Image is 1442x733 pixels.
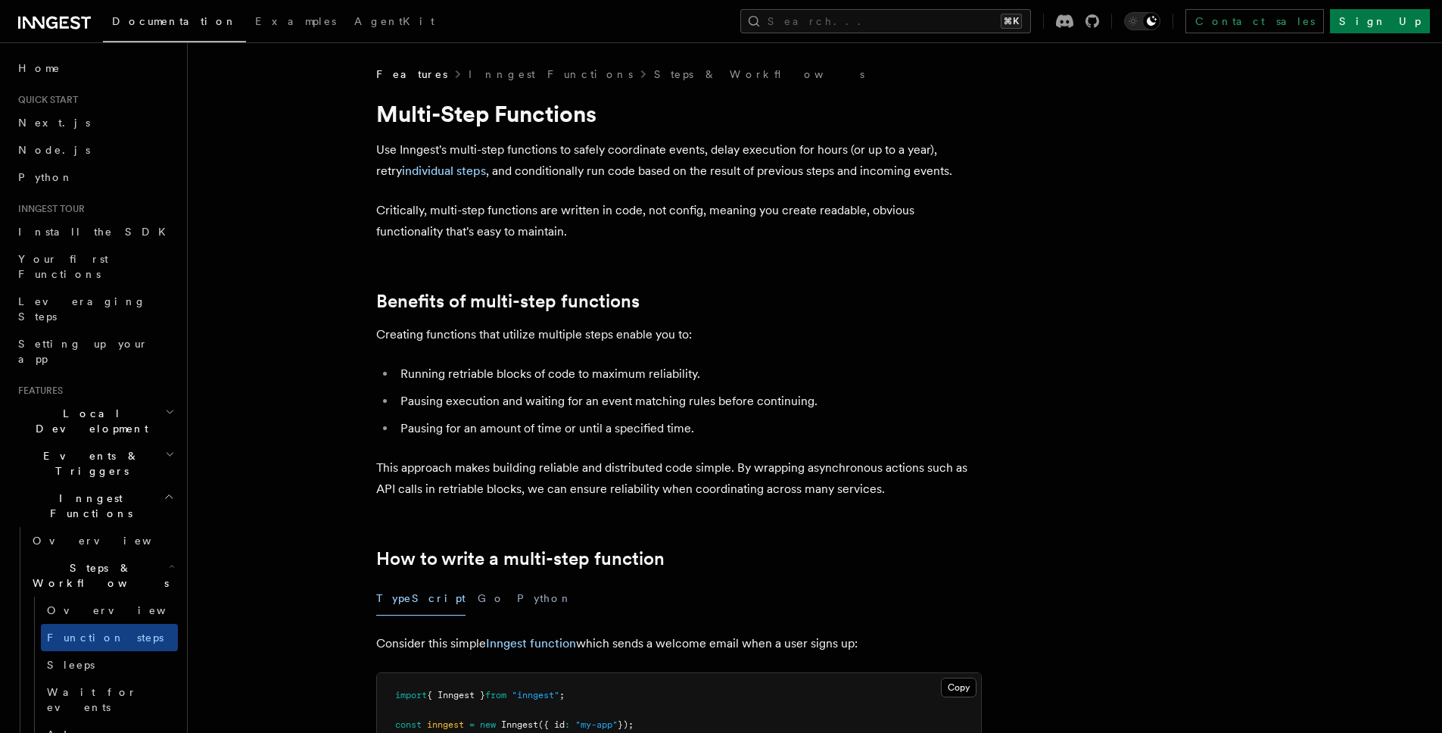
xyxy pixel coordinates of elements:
[12,400,178,442] button: Local Development
[12,442,178,485] button: Events & Triggers
[376,139,982,182] p: Use Inngest's multi-step functions to safely coordinate events, delay execution for hours (or up ...
[12,136,178,164] a: Node.js
[47,604,203,616] span: Overview
[255,15,336,27] span: Examples
[18,226,175,238] span: Install the SDK
[18,144,90,156] span: Node.js
[376,200,982,242] p: Critically, multi-step functions are written in code, not config, meaning you create readable, ob...
[575,719,618,730] span: "my-app"
[12,55,178,82] a: Home
[654,67,864,82] a: Steps & Workflows
[12,245,178,288] a: Your first Functions
[486,636,576,650] a: Inngest function
[26,554,178,597] button: Steps & Workflows
[565,719,570,730] span: :
[469,67,633,82] a: Inngest Functions
[26,560,169,591] span: Steps & Workflows
[18,171,73,183] span: Python
[47,632,164,644] span: Function steps
[47,686,137,713] span: Wait for events
[12,218,178,245] a: Install the SDK
[18,61,61,76] span: Home
[376,457,982,500] p: This approach makes building reliable and distributed code simple. By wrapping asynchronous actio...
[376,100,982,127] h1: Multi-Step Functions
[396,391,982,412] li: Pausing execution and waiting for an event matching rules before continuing.
[103,5,246,42] a: Documentation
[485,690,506,700] span: from
[512,690,559,700] span: "inngest"
[941,678,976,697] button: Copy
[112,15,237,27] span: Documentation
[427,690,485,700] span: { Inngest }
[12,109,178,136] a: Next.js
[12,385,63,397] span: Features
[12,94,78,106] span: Quick start
[33,535,188,547] span: Overview
[740,9,1031,33] button: Search...⌘K
[376,291,640,312] a: Benefits of multi-step functions
[376,324,982,345] p: Creating functions that utilize multiple steps enable you to:
[376,582,466,616] button: TypeScript
[1185,9,1324,33] a: Contact sales
[376,548,665,569] a: How to write a multi-step function
[469,719,475,730] span: =
[12,406,165,436] span: Local Development
[246,5,345,41] a: Examples
[41,624,178,651] a: Function steps
[376,633,982,654] p: Consider this simple which sends a welcome email when a user signs up:
[18,253,108,280] span: Your first Functions
[26,527,178,554] a: Overview
[12,164,178,191] a: Python
[396,418,982,439] li: Pausing for an amount of time or until a specified time.
[12,203,85,215] span: Inngest tour
[345,5,444,41] a: AgentKit
[12,288,178,330] a: Leveraging Steps
[12,330,178,373] a: Setting up your app
[18,117,90,129] span: Next.js
[402,164,486,178] a: individual steps
[517,582,572,616] button: Python
[376,67,447,82] span: Features
[41,678,178,721] a: Wait for events
[41,651,178,678] a: Sleeps
[478,582,505,616] button: Go
[501,719,538,730] span: Inngest
[18,338,148,365] span: Setting up your app
[395,690,427,700] span: import
[480,719,496,730] span: new
[395,719,422,730] span: const
[538,719,565,730] span: ({ id
[18,295,146,323] span: Leveraging Steps
[47,659,95,671] span: Sleeps
[1330,9,1430,33] a: Sign Up
[12,485,178,527] button: Inngest Functions
[427,719,464,730] span: inngest
[354,15,434,27] span: AgentKit
[1124,12,1160,30] button: Toggle dark mode
[12,491,164,521] span: Inngest Functions
[12,448,165,479] span: Events & Triggers
[396,363,982,385] li: Running retriable blocks of code to maximum reliability.
[618,719,634,730] span: });
[1001,14,1022,29] kbd: ⌘K
[41,597,178,624] a: Overview
[559,690,565,700] span: ;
